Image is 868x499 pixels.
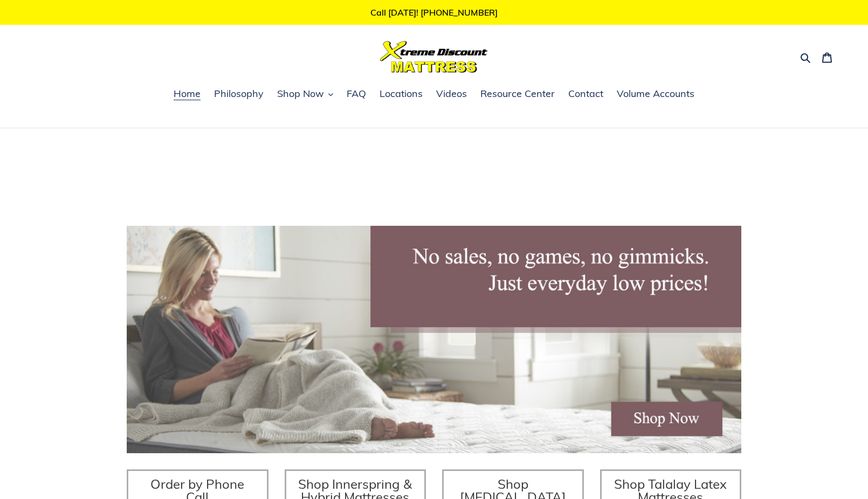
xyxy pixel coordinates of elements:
a: Videos [431,86,472,102]
a: Resource Center [475,86,560,102]
span: Shop Now [277,87,324,100]
span: Home [174,87,201,100]
span: Videos [436,87,467,100]
img: herobannermay2022-1652879215306_1200x.jpg [127,226,741,453]
button: Shop Now [272,86,339,102]
a: Contact [563,86,609,102]
a: Locations [374,86,428,102]
span: Locations [380,87,423,100]
span: Contact [568,87,603,100]
span: Volume Accounts [617,87,694,100]
img: Xtreme Discount Mattress [380,41,488,73]
span: Philosophy [214,87,264,100]
a: Philosophy [209,86,269,102]
span: Resource Center [480,87,555,100]
a: FAQ [341,86,371,102]
a: Home [168,86,206,102]
a: Volume Accounts [611,86,700,102]
span: FAQ [347,87,366,100]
